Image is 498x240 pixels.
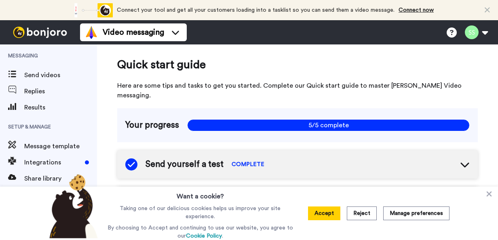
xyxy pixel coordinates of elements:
span: Results [24,103,97,112]
span: Video messaging [103,27,164,38]
img: bj-logo-header-white.svg [10,27,70,38]
span: Quick start guide [117,57,478,73]
span: Connect your tool and get all your customers loading into a tasklist so you can send them a video... [117,7,395,13]
img: vm-color.svg [85,26,98,39]
span: Send videos [24,70,97,80]
span: Share library [24,174,97,183]
span: Replies [24,86,97,96]
span: Here are some tips and tasks to get you started. Complete our Quick start guide to master [PERSON... [117,81,478,100]
span: 5/5 complete [187,119,470,131]
p: By choosing to Accept and continuing to use our website, you agree to our . [106,224,295,240]
button: Manage preferences [383,206,449,220]
span: Your progress [125,119,179,131]
a: Connect now [399,7,434,13]
img: bear-with-cookie.png [42,174,102,238]
span: COMPLETE [232,160,264,168]
div: animation [68,3,113,17]
button: Accept [308,206,340,220]
a: Cookie Policy [186,233,222,239]
p: Taking one of our delicious cookies helps us improve your site experience. [106,204,295,221]
h3: Want a cookie? [177,187,224,201]
button: Reject [347,206,377,220]
span: Integrations [24,158,82,167]
span: Send yourself a test [146,158,224,171]
span: Message template [24,141,97,151]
